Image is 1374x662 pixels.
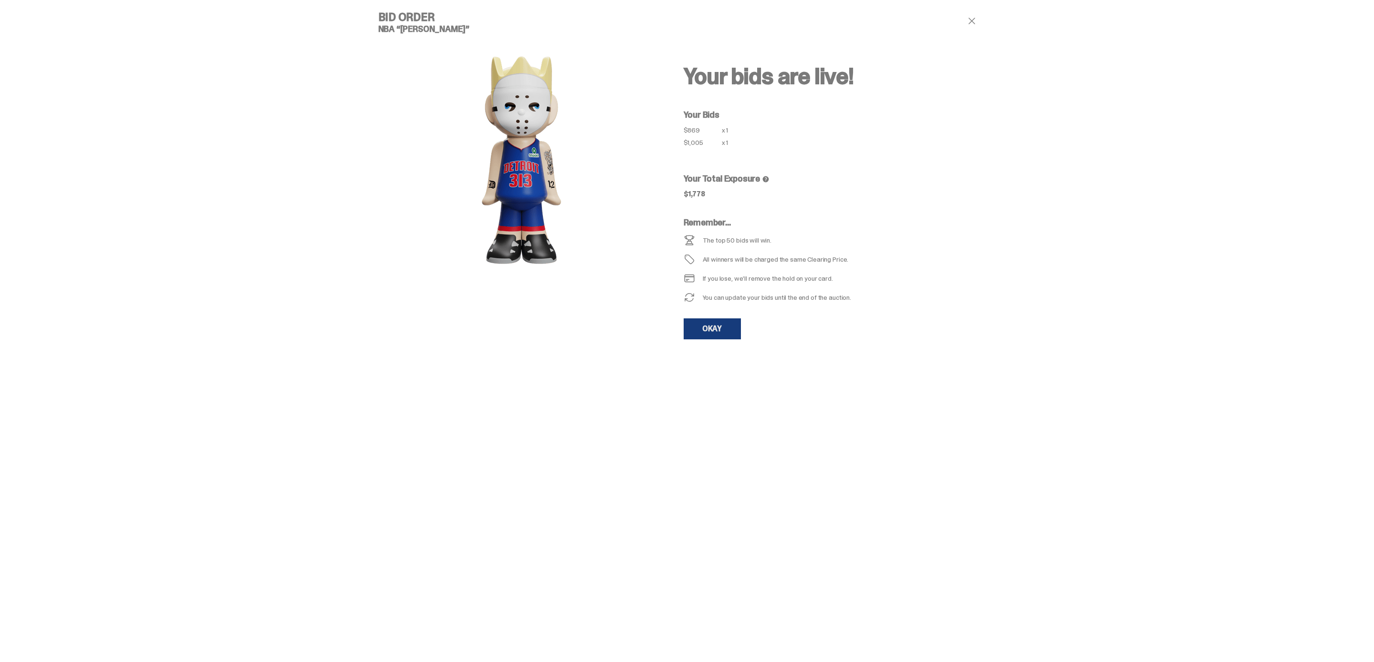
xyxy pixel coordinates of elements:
a: OKAY [684,318,741,339]
img: product image [426,41,617,279]
div: All winners will be charged the same Clearing Price. [703,256,928,263]
div: You can update your bids until the end of the auction. [703,294,851,301]
div: $869 [684,127,722,133]
div: $1,005 [684,139,722,146]
div: x 1 [722,127,737,139]
div: x 1 [722,139,737,152]
div: The top 50 bids will win. [703,237,772,244]
h2: Your bids are live! [684,65,989,88]
h5: NBA “[PERSON_NAME]” [378,25,665,33]
div: If you lose, we’ll remove the hold on your card. [703,275,833,282]
h4: Bid Order [378,11,665,23]
div: $1,778 [684,191,705,197]
h5: Remember... [684,218,928,227]
h5: Your Bids [684,111,989,119]
h5: Your Total Exposure [684,174,989,183]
